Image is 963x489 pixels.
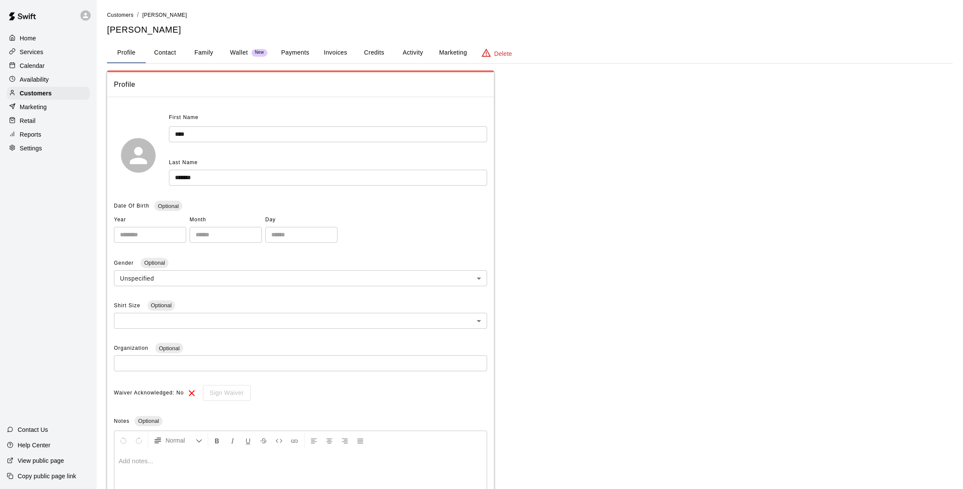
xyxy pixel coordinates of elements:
[20,48,43,56] p: Services
[241,433,255,448] button: Format Underline
[322,433,337,448] button: Center Align
[114,418,129,424] span: Notes
[7,87,90,100] a: Customers
[166,436,196,445] span: Normal
[265,213,337,227] span: Day
[141,260,168,266] span: Optional
[494,49,512,58] p: Delete
[114,260,135,266] span: Gender
[150,433,206,448] button: Formatting Options
[210,433,224,448] button: Format Bold
[184,43,223,63] button: Family
[169,111,199,125] span: First Name
[146,43,184,63] button: Contact
[7,59,90,72] a: Calendar
[197,385,251,401] div: To sign waivers in admin, this feature must be enabled in general settings
[7,101,90,113] a: Marketing
[256,433,271,448] button: Format Strikethrough
[20,130,41,139] p: Reports
[272,433,286,448] button: Insert Code
[7,142,90,155] a: Settings
[18,472,76,480] p: Copy public page link
[18,425,48,434] p: Contact Us
[20,116,36,125] p: Retail
[287,433,302,448] button: Insert Link
[107,43,953,63] div: basic tabs example
[107,12,134,18] span: Customers
[355,43,393,63] button: Credits
[20,103,47,111] p: Marketing
[135,418,162,424] span: Optional
[137,10,139,19] li: /
[114,213,186,227] span: Year
[7,73,90,86] a: Availability
[155,345,183,351] span: Optional
[18,441,50,449] p: Help Center
[114,303,142,309] span: Shirt Size
[114,203,149,209] span: Date Of Birth
[230,48,248,57] p: Wallet
[114,79,487,90] span: Profile
[190,213,262,227] span: Month
[432,43,474,63] button: Marketing
[107,24,953,36] h5: [PERSON_NAME]
[353,433,368,448] button: Justify Align
[147,302,175,309] span: Optional
[20,34,36,43] p: Home
[274,43,316,63] button: Payments
[7,32,90,45] a: Home
[116,433,131,448] button: Undo
[20,61,45,70] p: Calendar
[107,10,953,20] nav: breadcrumb
[114,270,487,286] div: Unspecified
[316,43,355,63] button: Invoices
[225,433,240,448] button: Format Italics
[114,386,184,400] span: Waiver Acknowledged: No
[20,89,52,98] p: Customers
[337,433,352,448] button: Right Align
[307,433,321,448] button: Left Align
[7,46,90,58] a: Services
[20,75,49,84] p: Availability
[114,345,150,351] span: Organization
[251,50,267,55] span: New
[20,144,42,153] p: Settings
[393,43,432,63] button: Activity
[169,159,198,165] span: Last Name
[18,456,64,465] p: View public page
[132,433,146,448] button: Redo
[107,11,134,18] a: Customers
[154,203,182,209] span: Optional
[7,114,90,127] a: Retail
[7,128,90,141] a: Reports
[107,43,146,63] button: Profile
[142,12,187,18] span: [PERSON_NAME]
